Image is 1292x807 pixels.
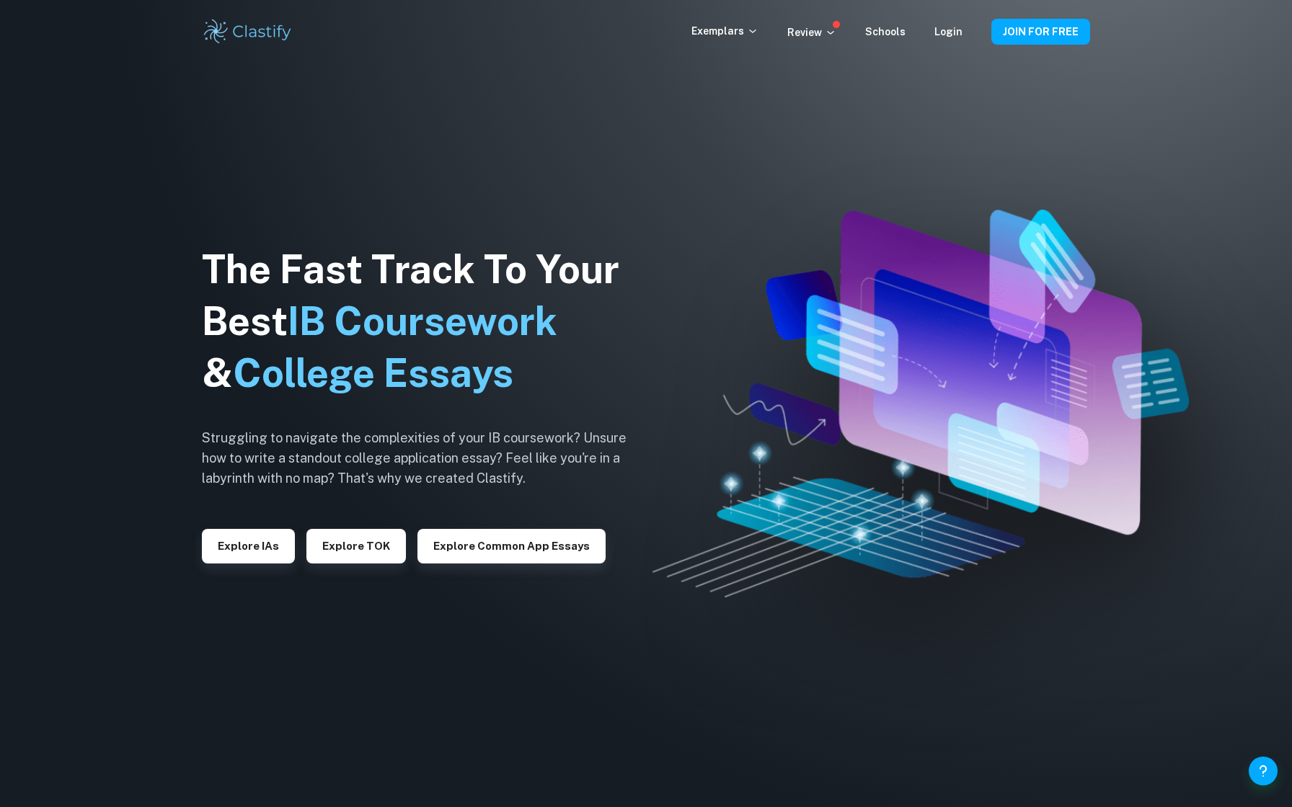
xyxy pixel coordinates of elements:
[202,529,295,563] button: Explore IAs
[202,244,649,399] h1: The Fast Track To Your Best &
[652,210,1189,597] img: Clastify hero
[787,24,836,40] p: Review
[288,298,557,344] span: IB Coursework
[306,529,406,563] button: Explore TOK
[202,538,295,552] a: Explore IAs
[991,19,1090,45] button: JOIN FOR FREE
[306,538,406,552] a: Explore TOK
[233,350,513,396] span: College Essays
[691,23,758,39] p: Exemplars
[934,26,963,37] a: Login
[417,529,606,563] button: Explore Common App essays
[1249,757,1278,785] button: Help and Feedback
[202,428,649,489] h6: Struggling to navigate the complexities of your IB coursework? Unsure how to write a standout col...
[202,17,293,46] img: Clastify logo
[865,26,906,37] a: Schools
[417,538,606,552] a: Explore Common App essays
